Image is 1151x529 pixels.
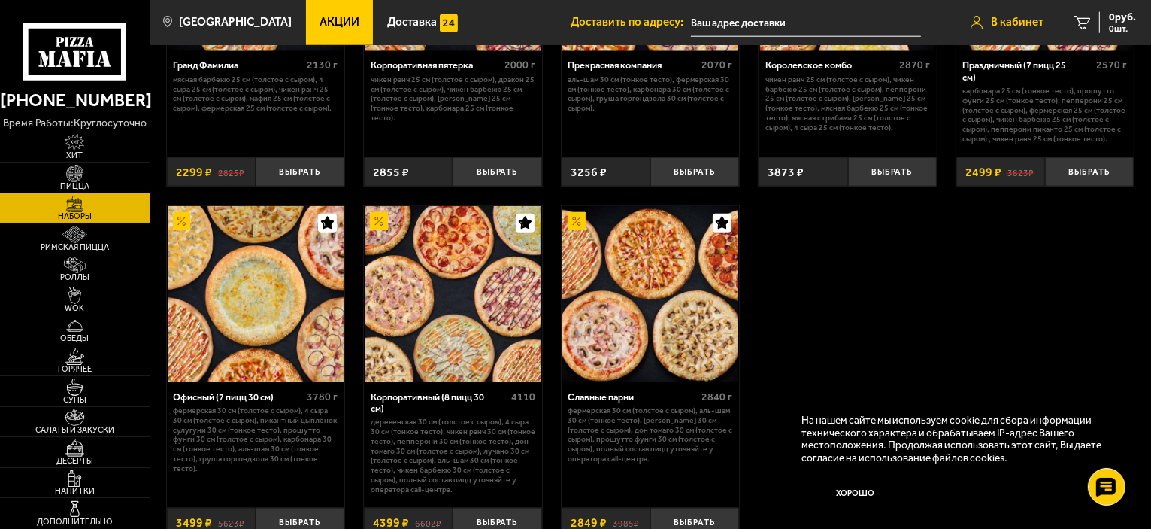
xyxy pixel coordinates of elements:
[176,517,212,529] span: 3499 ₽
[568,59,698,71] div: Прекрасная компания
[571,166,607,178] span: 3256 ₽
[320,17,359,28] span: Акции
[702,59,733,71] span: 2070 г
[801,476,910,512] button: Хорошо
[702,391,733,403] span: 2840 г
[173,391,303,403] div: Офисный (7 пицц 30 см)
[768,166,804,178] span: 3873 ₽
[965,166,1001,178] span: 2499 ₽
[504,59,535,71] span: 2000 г
[173,59,303,71] div: Гранд Фамилиа
[571,17,691,28] span: Доставить по адресу:
[562,206,738,382] img: Славные парни
[511,391,535,403] span: 4110
[167,206,345,382] a: АкционныйОфисный (7 пицц 30 см)
[168,206,344,382] img: Офисный (7 пицц 30 см)
[899,59,930,71] span: 2870 г
[371,75,535,123] p: Чикен Ранч 25 см (толстое с сыром), Дракон 25 см (толстое с сыром), Чикен Барбекю 25 см (толстое ...
[568,391,698,403] div: Славные парни
[765,75,930,133] p: Чикен Ранч 25 см (толстое с сыром), Чикен Барбекю 25 см (толстое с сыром), Пепперони 25 см (толст...
[371,59,501,71] div: Корпоративная пятерка
[453,157,541,187] button: Выбрать
[568,212,586,230] img: Акционный
[568,75,732,114] p: Аль-Шам 30 см (тонкое тесто), Фермерская 30 см (тонкое тесто), Карбонара 30 см (толстое с сыром),...
[364,206,542,382] a: АкционныйКорпоративный (8 пицц 30 см)
[571,517,607,529] span: 2849 ₽
[991,17,1043,28] span: В кабинет
[848,157,937,187] button: Выбрать
[387,17,437,28] span: Доставка
[962,59,1092,83] div: Праздничный (7 пицц 25 см)
[1045,157,1134,187] button: Выбрать
[613,517,639,529] s: 3985 ₽
[256,157,344,187] button: Выбрать
[373,166,409,178] span: 2855 ₽
[307,59,338,71] span: 2130 г
[371,418,535,494] p: Деревенская 30 см (толстое с сыром), 4 сыра 30 см (тонкое тесто), Чикен Ранч 30 см (тонкое тесто)...
[176,166,212,178] span: 2299 ₽
[173,75,338,114] p: Мясная Барбекю 25 см (толстое с сыром), 4 сыра 25 см (толстое с сыром), Чикен Ранч 25 см (толстое...
[307,391,338,403] span: 3780 г
[691,9,921,37] input: Ваш адрес доставки
[562,206,740,382] a: АкционныйСлавные парни
[365,206,541,382] img: Корпоративный (8 пицц 30 см)
[650,157,739,187] button: Выбрать
[218,517,244,529] s: 5623 ₽
[440,14,458,32] img: 15daf4d41897b9f0e9f617042186c801.svg
[1109,24,1136,33] span: 0 шт.
[1109,12,1136,23] span: 0 руб.
[373,517,409,529] span: 4399 ₽
[173,212,191,230] img: Акционный
[801,414,1113,464] p: На нашем сайте мы используем cookie для сбора информации технического характера и обрабатываем IP...
[568,406,732,464] p: Фермерская 30 см (толстое с сыром), Аль-Шам 30 см (тонкое тесто), [PERSON_NAME] 30 см (толстое с ...
[370,212,388,230] img: Акционный
[415,517,441,529] s: 6602 ₽
[371,391,507,415] div: Корпоративный (8 пицц 30 см)
[1097,59,1128,71] span: 2570 г
[765,59,895,71] div: Королевское комбо
[962,87,1127,144] p: Карбонара 25 см (тонкое тесто), Прошутто Фунги 25 см (тонкое тесто), Пепперони 25 см (толстое с с...
[1007,166,1034,178] s: 3823 ₽
[218,166,244,178] s: 2825 ₽
[173,406,338,473] p: Фермерская 30 см (толстое с сыром), 4 сыра 30 см (толстое с сыром), Пикантный цыплёнок сулугуни 3...
[179,17,292,28] span: [GEOGRAPHIC_DATA]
